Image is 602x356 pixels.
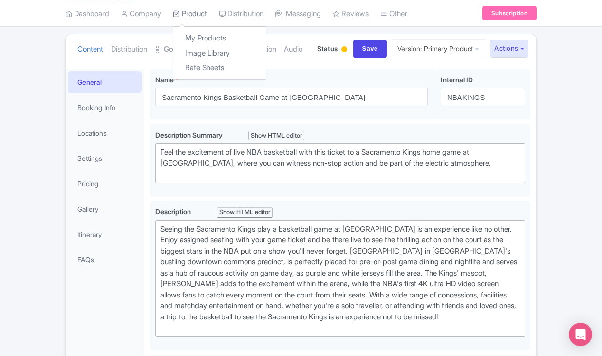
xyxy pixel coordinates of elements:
[77,13,394,27] span: Sacramento Kings Basketball Game at [GEOGRAPHIC_DATA]
[164,44,188,55] strong: Google
[217,207,273,218] div: Show HTML editor
[490,40,528,58] button: Actions
[155,76,174,84] span: Name
[173,31,266,46] a: My Products
[68,249,142,271] a: FAQs
[441,76,473,84] span: Internal ID
[173,45,266,60] a: Image Library
[160,147,520,180] div: Feel the excitement of live NBA basketball with this ticket to a Sacramento Kings home game at [G...
[68,147,142,169] a: Settings
[155,131,224,139] span: Description Summary
[155,207,192,216] span: Description
[482,6,537,20] a: Subscription
[391,39,486,58] a: Version: Primary Product
[339,42,349,58] div: Building
[155,34,228,65] a: GoogleThings to do
[68,97,142,119] a: Booking Info
[284,34,302,65] a: Audio
[173,60,266,76] a: Rate Sheets
[317,43,338,54] span: Status
[111,34,147,65] a: Distribution
[569,323,592,346] div: Open Intercom Messenger
[77,34,103,65] a: Content
[160,224,520,334] div: Seeing the Sacramento Kings play a basketball game at [GEOGRAPHIC_DATA] is an experience like no ...
[68,173,142,195] a: Pricing
[68,198,142,220] a: Gallery
[68,122,142,144] a: Locations
[248,131,304,141] div: Show HTML editor
[68,223,142,245] a: Itinerary
[353,40,387,58] input: Save
[68,71,142,93] a: General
